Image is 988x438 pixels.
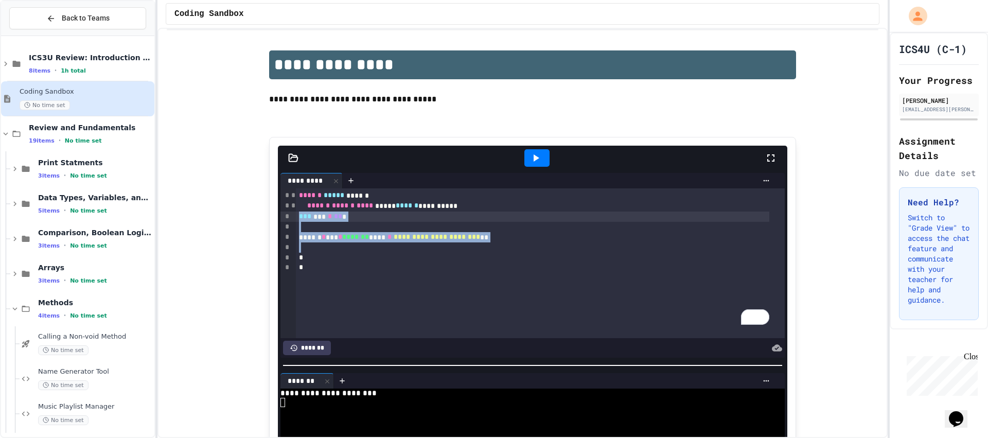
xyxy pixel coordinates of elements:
h2: Your Progress [899,73,979,87]
h1: ICS4U (C-1) [899,42,967,56]
div: No due date set [899,167,979,179]
span: Comparison, Boolean Logic, If-Statements [38,228,152,237]
span: Coding Sandbox [20,87,152,96]
div: To enrich screen reader interactions, please activate Accessibility in Grammarly extension settings [296,188,785,338]
span: Music Playlist Manager [38,402,152,411]
h2: Assignment Details [899,134,979,163]
span: 3 items [38,242,60,249]
span: No time set [70,312,107,319]
span: No time set [70,207,107,214]
h3: Need Help? [908,196,970,208]
span: Coding Sandbox [174,8,243,20]
span: No time set [70,277,107,284]
span: ICS3U Review: Introduction to java [29,53,152,62]
span: No time set [38,415,89,425]
span: Calling a Non-void Method [38,332,152,341]
span: Arrays [38,263,152,272]
button: Back to Teams [9,7,146,29]
span: 5 items [38,207,60,214]
span: • [64,241,66,250]
span: Review and Fundamentals [29,123,152,132]
span: • [55,66,57,75]
span: 4 items [38,312,60,319]
span: No time set [70,242,107,249]
div: [PERSON_NAME] [902,96,976,105]
span: Data Types, Variables, and Math [38,193,152,202]
p: Switch to "Grade View" to access the chat feature and communicate with your teacher for help and ... [908,213,970,305]
span: No time set [38,345,89,355]
span: 3 items [38,172,60,179]
span: Methods [38,298,152,307]
span: • [64,206,66,215]
div: Chat with us now!Close [4,4,71,65]
span: • [59,136,61,145]
span: No time set [20,100,70,110]
span: • [64,311,66,320]
span: 19 items [29,137,55,144]
span: No time set [38,380,89,390]
div: My Account [898,4,930,28]
span: Print Statments [38,158,152,167]
iframe: chat widget [903,352,978,396]
div: [EMAIL_ADDRESS][PERSON_NAME][DOMAIN_NAME] [902,106,976,113]
span: • [64,276,66,285]
span: Back to Teams [62,13,110,24]
span: 1h total [61,67,86,74]
iframe: chat widget [945,397,978,428]
span: • [64,171,66,180]
span: Name Generator Tool [38,367,152,376]
span: 3 items [38,277,60,284]
span: No time set [70,172,107,179]
span: 8 items [29,67,50,74]
span: No time set [65,137,102,144]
